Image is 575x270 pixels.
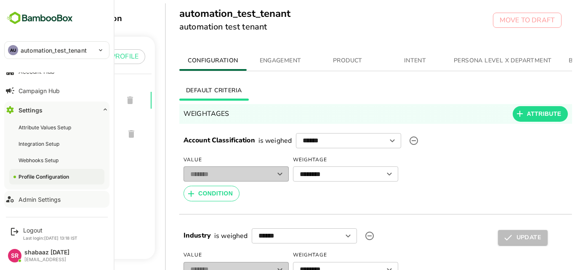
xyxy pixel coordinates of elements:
[185,231,218,241] p: is weighed
[19,157,60,164] div: Webhooks Setup
[150,7,261,20] h5: automation_test_tenant
[150,80,219,101] button: DEFAULT CRITERIA
[19,173,71,180] div: Profile Configuration
[19,107,43,114] div: Settings
[222,56,280,66] span: ENGAGEMENT
[154,135,226,146] h6: Account Classification
[376,132,393,149] label: upload picture
[154,249,259,262] span: Value
[23,235,77,241] p: Last login: [DATE] 13:18 IST
[469,230,518,245] button: UPDATE
[4,102,109,118] button: Settings
[313,230,325,242] button: Open
[150,51,543,71] div: simple tabs
[229,136,263,146] p: is weighed
[5,42,109,59] div: AUautomation_test_tenant
[154,186,210,201] button: CONDITION
[19,87,60,94] div: Campaign Hub
[82,51,109,61] p: PROFILE
[169,188,203,199] span: CONDITION
[357,135,369,147] button: Open
[24,249,69,256] div: shabaaz [DATE]
[8,249,21,262] div: SR
[154,153,259,167] span: Value
[424,56,522,66] span: PERSONA LEVEL X DEPARTMENT
[463,13,532,28] button: MOVE TO DRAFT
[483,106,539,122] button: ATTRIBUTE
[4,82,109,99] button: Campaign Hub
[4,191,109,208] button: Admin Settings
[4,10,75,26] img: BambooboxFullLogoMark.5f36c76dfaba33ec1ec1367b70bb1252.svg
[357,56,414,66] span: INTENT
[498,109,532,119] span: ATTRIBUTE
[10,13,125,24] div: Profile Configuration
[354,168,366,180] button: Open
[10,51,37,61] p: PROFILE
[3,117,122,151] div: test
[23,227,77,234] div: Logout
[10,95,87,105] span: automation_test_tenant
[10,129,88,139] span: test
[150,20,261,34] h6: automation test tenant
[150,80,543,101] div: basic tabs example
[332,227,349,244] label: upload picture
[3,83,122,117] div: automation_test_tenant
[19,196,61,203] div: Admin Settings
[264,153,369,167] span: Weightage
[19,140,61,147] div: Integration Setup
[21,46,87,55] p: automation_test_tenant
[154,108,200,120] h6: WEIGHTAGES
[24,257,69,262] div: [EMAIL_ADDRESS]
[154,230,181,241] h6: Industry
[155,56,212,66] span: CONFIGURATION
[19,124,73,131] div: Attribute Values Setup
[8,45,18,55] div: AU
[65,49,116,64] button: PROFILE
[290,56,347,66] span: PRODUCT
[470,15,525,25] p: MOVE TO DRAFT
[264,249,369,262] span: Weightage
